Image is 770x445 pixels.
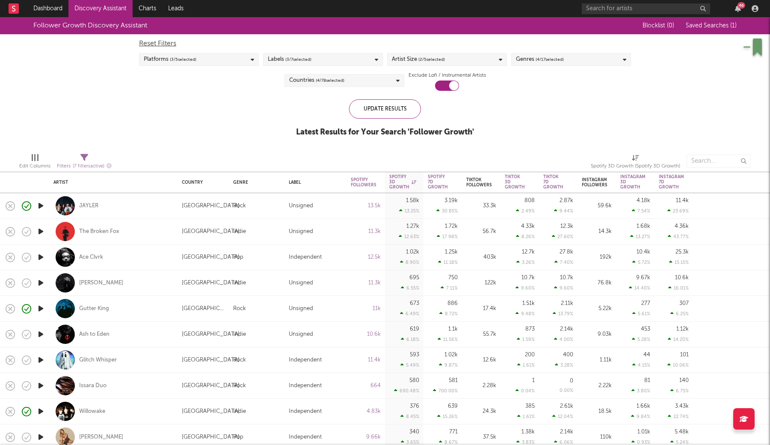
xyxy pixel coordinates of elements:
[591,161,680,171] div: Spotify 3D Growth (Spotify 3D Growth)
[641,326,650,332] div: 453
[447,301,458,306] div: 886
[392,54,445,65] div: Artist Size
[400,362,419,368] div: 5.49 %
[79,279,123,287] a: [PERSON_NAME]
[466,227,496,237] div: 56.7k
[629,285,650,291] div: 14.40 %
[675,249,689,255] div: 25.3k
[289,406,322,417] div: Independent
[515,285,535,291] div: 9.60 %
[400,311,419,317] div: 6.49 %
[632,208,650,214] div: 7.54 %
[233,227,246,237] div: Indie
[53,180,169,185] div: Artist
[631,414,650,419] div: 9.84 %
[675,224,689,229] div: 4.36k
[582,278,612,288] div: 76.8k
[636,275,650,281] div: 9.67k
[182,201,240,211] div: [GEOGRAPHIC_DATA]
[439,362,458,368] div: 9.87 %
[233,406,246,417] div: Indie
[79,408,105,415] a: Willowake
[683,22,737,29] button: Saved Searches (1)
[637,198,650,203] div: 4.18k
[466,406,496,417] div: 24.3k
[517,362,535,368] div: 1.61 %
[285,54,311,65] span: ( 3 / 7 selected)
[449,429,458,435] div: 771
[79,331,110,338] a: Ash to Eden
[351,406,381,417] div: 4.83k
[676,198,689,203] div: 11.4k
[401,439,419,445] div: 3.65 %
[289,252,322,263] div: Independent
[410,326,419,332] div: 619
[670,311,689,317] div: 6.25 %
[517,414,535,419] div: 1.61 %
[553,311,573,317] div: 13.79 %
[289,201,313,211] div: Unsigned
[351,278,381,288] div: 11.3k
[182,304,225,314] div: [GEOGRAPHIC_DATA]
[560,275,573,281] div: 10.7k
[351,252,381,263] div: 12.5k
[144,54,196,65] div: Platforms
[554,285,573,291] div: 9.60 %
[182,227,240,237] div: [GEOGRAPHIC_DATA]
[399,234,419,239] div: 12.63 %
[730,23,737,29] span: ( 1 )
[668,285,689,291] div: 16.01 %
[515,388,535,394] div: 0.04 %
[182,278,240,288] div: [GEOGRAPHIC_DATA]
[351,381,381,391] div: 664
[401,285,419,291] div: 6.55 %
[437,414,458,419] div: 15.26 %
[79,202,98,210] a: JAYLER
[233,355,246,365] div: Rock
[79,433,123,441] div: [PERSON_NAME]
[466,278,496,288] div: 122k
[687,155,751,167] input: Search...
[582,381,612,391] div: 2.22k
[439,439,458,445] div: 8.67 %
[466,381,496,391] div: 2.28k
[582,355,612,365] div: 1.11k
[409,70,486,81] label: Exclude Lofi / Instrumental Artists
[289,432,322,442] div: Independent
[406,249,419,255] div: 1.02k
[669,260,689,265] div: 15.15 %
[515,311,535,317] div: 9.48 %
[289,278,313,288] div: Unsigned
[560,198,573,203] div: 2.87k
[19,161,50,171] div: Edit Columns
[632,337,650,342] div: 5.28 %
[233,304,246,314] div: Rock
[670,439,689,445] div: 5.24 %
[525,326,535,332] div: 873
[582,201,612,211] div: 59.6k
[667,208,689,214] div: 23.69 %
[409,275,419,281] div: 695
[436,208,458,214] div: 30.85 %
[182,406,240,417] div: [GEOGRAPHIC_DATA]
[233,180,276,185] div: Genre
[536,54,564,65] span: ( 4 / 17 selected)
[351,304,381,314] div: 11k
[582,304,612,314] div: 5.22k
[406,198,419,203] div: 1.58k
[561,301,573,306] div: 2.11k
[675,403,689,409] div: 3.43k
[79,254,103,261] a: Ace Clvrk
[680,352,689,358] div: 101
[182,432,240,442] div: [GEOGRAPHIC_DATA]
[560,403,573,409] div: 2.61k
[410,301,419,306] div: 673
[563,352,573,358] div: 400
[351,432,381,442] div: 9.66k
[437,234,458,239] div: 17.98 %
[79,356,117,364] a: Glitch Whisper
